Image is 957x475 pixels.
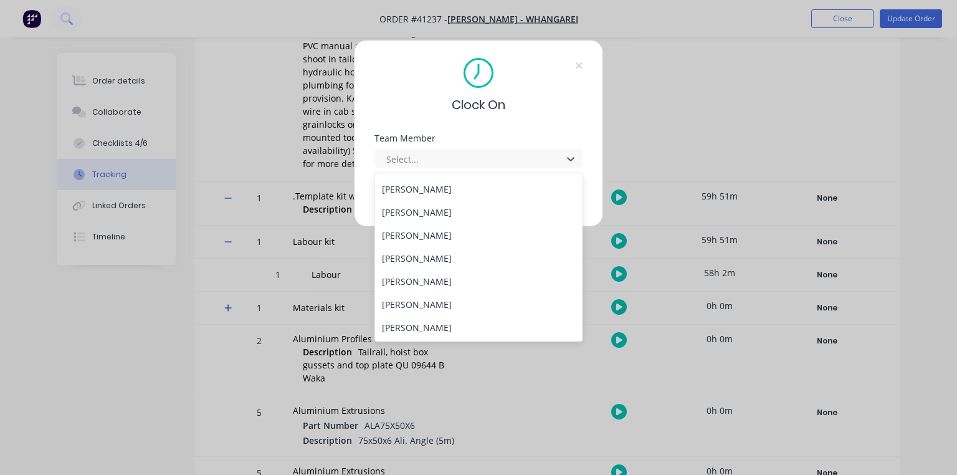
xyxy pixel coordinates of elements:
div: [PERSON_NAME] [374,293,583,316]
div: [PERSON_NAME] [374,178,583,201]
div: [PERSON_NAME] [374,201,583,224]
div: [PERSON_NAME] [374,316,583,339]
div: [PERSON_NAME] [374,270,583,293]
span: Clock On [452,95,505,114]
div: Team Member [374,134,583,143]
div: [PERSON_NAME] [374,247,583,270]
div: [PERSON_NAME] [374,224,583,247]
